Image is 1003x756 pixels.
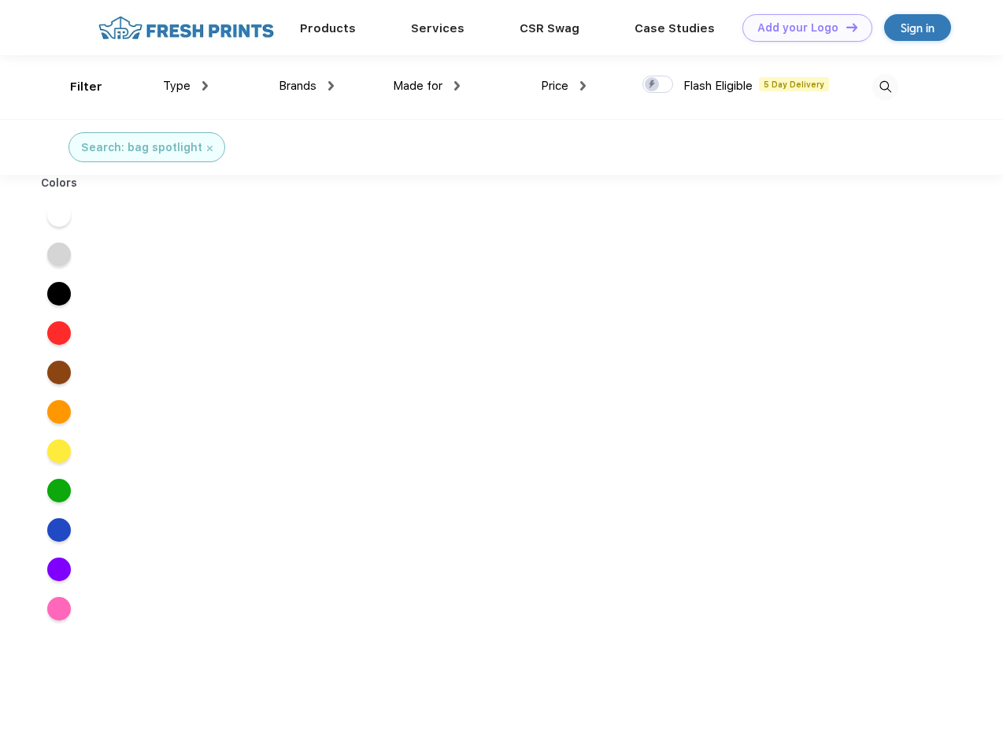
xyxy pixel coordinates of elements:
[884,14,951,41] a: Sign in
[328,81,334,91] img: dropdown.png
[29,175,90,191] div: Colors
[541,79,568,93] span: Price
[94,14,279,42] img: fo%20logo%202.webp
[70,78,102,96] div: Filter
[163,79,191,93] span: Type
[393,79,442,93] span: Made for
[872,74,898,100] img: desktop_search.svg
[757,21,838,35] div: Add your Logo
[846,23,857,31] img: DT
[300,21,356,35] a: Products
[207,146,213,151] img: filter_cancel.svg
[580,81,586,91] img: dropdown.png
[759,77,829,91] span: 5 Day Delivery
[202,81,208,91] img: dropdown.png
[81,139,202,156] div: Search: bag spotlight
[901,19,935,37] div: Sign in
[279,79,316,93] span: Brands
[683,79,753,93] span: Flash Eligible
[454,81,460,91] img: dropdown.png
